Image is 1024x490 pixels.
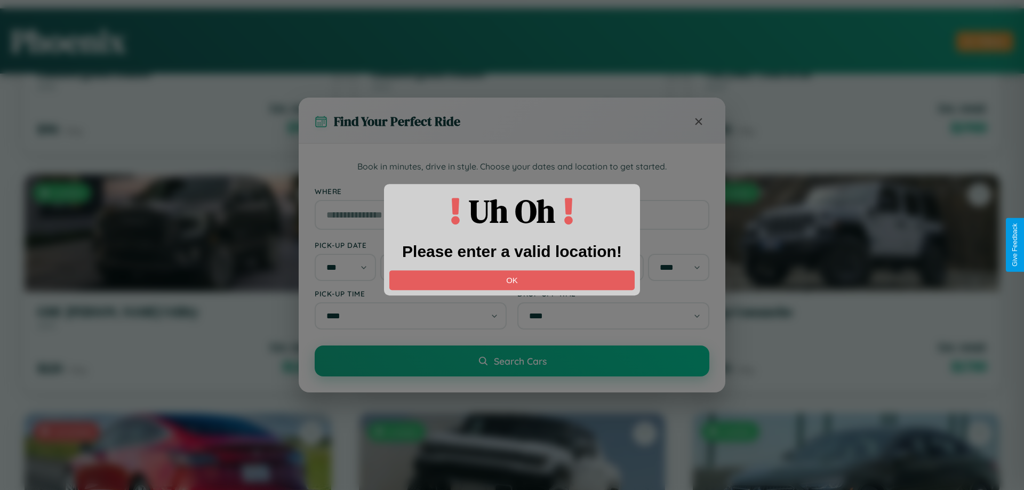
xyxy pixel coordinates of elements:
span: Search Cars [494,355,547,367]
h3: Find Your Perfect Ride [334,113,460,130]
label: Drop-off Time [517,289,709,298]
label: Where [315,187,709,196]
label: Pick-up Date [315,240,507,250]
p: Book in minutes, drive in style. Choose your dates and location to get started. [315,160,709,174]
label: Pick-up Time [315,289,507,298]
label: Drop-off Date [517,240,709,250]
